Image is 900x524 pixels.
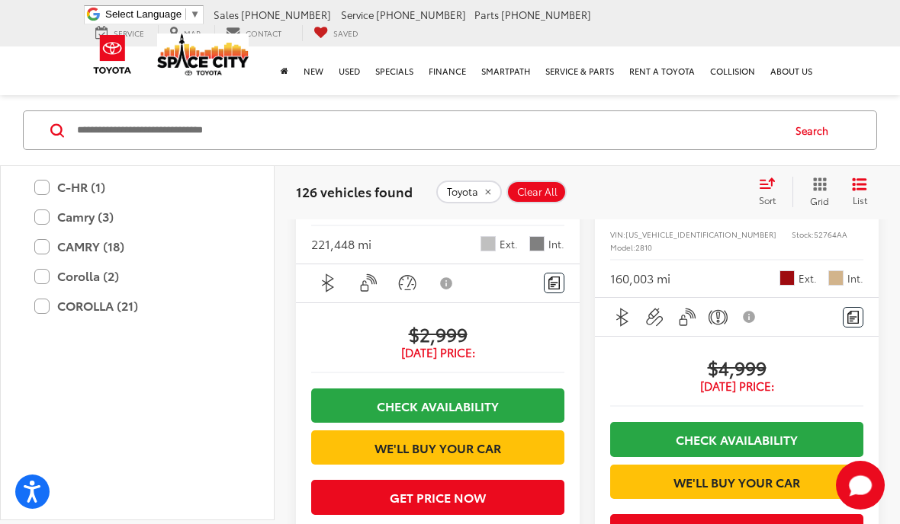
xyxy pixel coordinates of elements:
a: Check Availability [311,388,564,423]
label: Corolla (2) [34,263,240,289]
img: Comments [548,276,561,289]
button: Get Price Now [311,480,564,514]
a: My Saved Vehicles [302,25,370,41]
button: Clear All [506,181,567,203]
span: $4,999 [610,356,863,379]
span: ▼ [190,8,200,20]
span: Int. [548,237,564,251]
a: New [296,46,331,95]
a: Check Availability [610,422,863,456]
span: Grid [810,194,829,207]
span: Service [341,8,374,21]
span: ​ [185,8,186,20]
label: C-HR (1) [34,174,240,200]
span: Service [114,27,144,39]
button: Grid View [792,177,841,207]
span: [US_VEHICLE_IDENTIFICATION_NUMBER] [625,228,776,240]
img: Bluetooth® [613,308,632,327]
span: 126 vehicles found [296,182,413,200]
a: We'll Buy Your Car [610,465,863,499]
span: 2810 [635,241,652,253]
a: Collision [702,46,763,95]
span: $2,999 [311,322,564,345]
span: Stock: [792,228,814,240]
a: Home [273,46,296,95]
a: Rent a Toyota [622,46,702,95]
img: Cruise Control [398,273,417,292]
a: Select Language​ [105,8,200,20]
button: View Disclaimer [430,267,464,299]
img: Toyota [84,30,141,79]
svg: Start Chat [836,461,885,510]
a: Service [84,25,156,41]
button: remove Toyota [436,181,502,203]
span: Silver Streak Mica [481,236,496,251]
button: Select sort value [751,177,792,207]
button: Comments [843,307,863,327]
span: [DATE] Price: [311,345,564,360]
span: [PHONE_NUMBER] [376,8,466,21]
img: Aux Input [645,308,664,327]
button: List View [841,177,879,207]
button: Search [781,111,850,149]
a: Specials [368,46,421,95]
img: Keyless Entry [677,308,696,327]
span: Toyota [447,186,478,198]
span: [DATE] Price: [610,379,863,394]
span: VIN: [610,228,625,240]
span: [PHONE_NUMBER] [501,8,591,21]
span: Int. [847,271,863,286]
input: Search by Make, Model, or Keyword [76,112,781,149]
span: Ext. [799,271,817,286]
span: Barcelona Red Metallic [779,270,795,286]
a: We'll Buy Your Car [311,430,564,465]
span: Map [184,27,201,39]
div: 160,003 mi [610,270,670,287]
img: Comments [847,311,860,324]
a: About Us [763,46,820,95]
a: Service & Parts [538,46,622,95]
span: Sort [759,193,776,206]
img: Emergency Brake Assist [709,308,728,327]
a: Contact [214,25,293,41]
span: Sales [214,8,239,21]
span: Dark Charcoal [529,236,545,251]
span: Select Language [105,8,182,20]
span: Ivory [828,270,844,286]
a: Finance [421,46,474,95]
button: Toggle Chat Window [836,461,885,510]
span: Saved [333,27,358,39]
span: Clear All [517,186,558,198]
img: Bluetooth® [319,273,338,292]
button: View Disclaimer [737,301,763,333]
label: Camry (3) [34,203,240,230]
span: Ext. [500,237,518,251]
img: Space City Toyota [157,34,249,75]
a: Used [331,46,368,95]
span: Model: [610,241,635,253]
button: Comments [544,273,564,293]
div: 221,448 mi [311,235,371,253]
a: Map [158,25,212,41]
label: CAMRY (18) [34,233,240,260]
img: Keyless Entry [358,273,378,292]
span: List [852,193,867,206]
label: COROLLA (21) [34,292,240,319]
span: 52764AA [814,228,847,240]
span: Contact [246,27,281,39]
span: [PHONE_NUMBER] [241,8,331,21]
a: SmartPath [474,46,538,95]
span: Parts [474,8,499,21]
